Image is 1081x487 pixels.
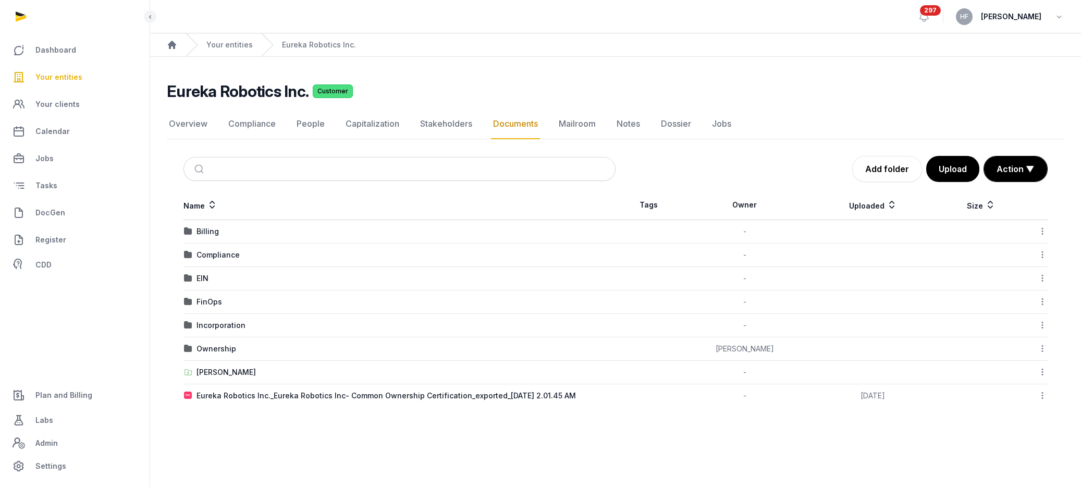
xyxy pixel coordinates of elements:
[196,273,208,284] div: EIN
[282,40,356,50] a: Eureka Robotics Inc.
[491,109,540,139] a: Documents
[681,361,808,384] td: -
[184,227,192,236] img: folder.svg
[167,82,309,101] h2: Eureka Robotics Inc.
[8,38,141,63] a: Dashboard
[35,234,66,246] span: Register
[956,8,973,25] button: HF
[184,392,192,400] img: pdf.svg
[35,206,65,219] span: DocGen
[681,190,808,220] th: Owner
[418,109,474,139] a: Stakeholders
[167,109,210,139] a: Overview
[8,146,141,171] a: Jobs
[35,179,57,192] span: Tasks
[981,10,1041,23] span: [PERSON_NAME]
[681,337,808,361] td: [PERSON_NAME]
[167,109,1064,139] nav: Tabs
[196,250,240,260] div: Compliance
[184,368,192,376] img: folder-upload.svg
[937,190,1025,220] th: Size
[557,109,598,139] a: Mailroom
[35,152,54,165] span: Jobs
[35,259,52,271] span: CDD
[35,71,82,83] span: Your entities
[8,454,141,479] a: Settings
[984,156,1047,181] button: Action ▼
[8,254,141,275] a: CDD
[8,173,141,198] a: Tasks
[35,437,58,449] span: Admin
[659,109,693,139] a: Dossier
[35,389,92,401] span: Plan and Billing
[196,367,256,378] div: [PERSON_NAME]
[681,220,808,244] td: -
[616,190,681,220] th: Tags
[8,227,141,252] a: Register
[960,14,968,20] span: HF
[184,321,192,330] img: folder.svg
[615,109,642,139] a: Notes
[196,344,236,354] div: Ownership
[808,190,938,220] th: Uploaded
[206,40,253,50] a: Your entities
[226,109,278,139] a: Compliance
[35,98,80,111] span: Your clients
[184,298,192,306] img: folder.svg
[852,156,922,182] a: Add folder
[926,156,979,182] button: Upload
[681,244,808,267] td: -
[920,5,941,16] span: 297
[681,314,808,337] td: -
[196,391,576,401] div: Eureka Robotics Inc._Eureka Robotics Inc- Common Ownership Certification_exported_[DATE] 2.01.45 AM
[8,383,141,408] a: Plan and Billing
[8,65,141,90] a: Your entities
[184,274,192,283] img: folder.svg
[188,157,213,180] button: Submit
[183,190,616,220] th: Name
[8,433,141,454] a: Admin
[8,408,141,433] a: Labs
[184,345,192,353] img: folder.svg
[681,384,808,408] td: -
[35,460,66,472] span: Settings
[343,109,401,139] a: Capitalization
[196,226,219,237] div: Billing
[8,92,141,117] a: Your clients
[184,251,192,259] img: folder.svg
[681,290,808,314] td: -
[8,200,141,225] a: DocGen
[35,44,76,56] span: Dashboard
[150,33,1081,57] nav: Breadcrumb
[196,297,222,307] div: FinOps
[196,320,245,331] div: Incorporation
[35,125,70,138] span: Calendar
[710,109,733,139] a: Jobs
[35,414,53,427] span: Labs
[861,391,885,400] span: [DATE]
[294,109,327,139] a: People
[8,119,141,144] a: Calendar
[681,267,808,290] td: -
[313,84,353,98] span: Customer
